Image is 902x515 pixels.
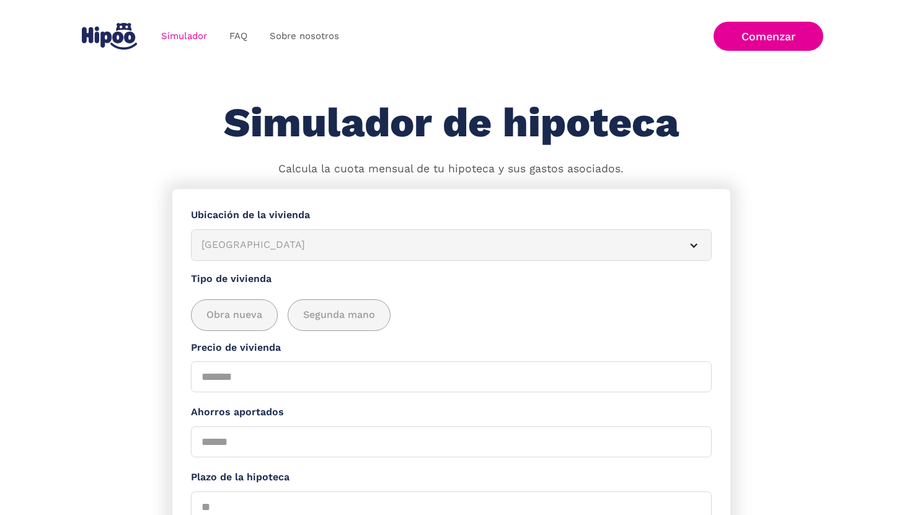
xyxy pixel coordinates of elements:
[218,24,259,48] a: FAQ
[206,307,262,323] span: Obra nueva
[278,161,624,177] p: Calcula la cuota mensual de tu hipoteca y sus gastos asociados.
[150,24,218,48] a: Simulador
[191,271,712,287] label: Tipo de vivienda
[303,307,375,323] span: Segunda mano
[191,470,712,485] label: Plazo de la hipoteca
[191,208,712,223] label: Ubicación de la vivienda
[714,22,823,51] a: Comenzar
[191,405,712,420] label: Ahorros aportados
[224,100,679,146] h1: Simulador de hipoteca
[191,299,712,331] div: add_description_here
[191,229,712,261] article: [GEOGRAPHIC_DATA]
[191,340,712,356] label: Precio de vivienda
[201,237,671,253] div: [GEOGRAPHIC_DATA]
[79,18,140,55] a: home
[259,24,350,48] a: Sobre nosotros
